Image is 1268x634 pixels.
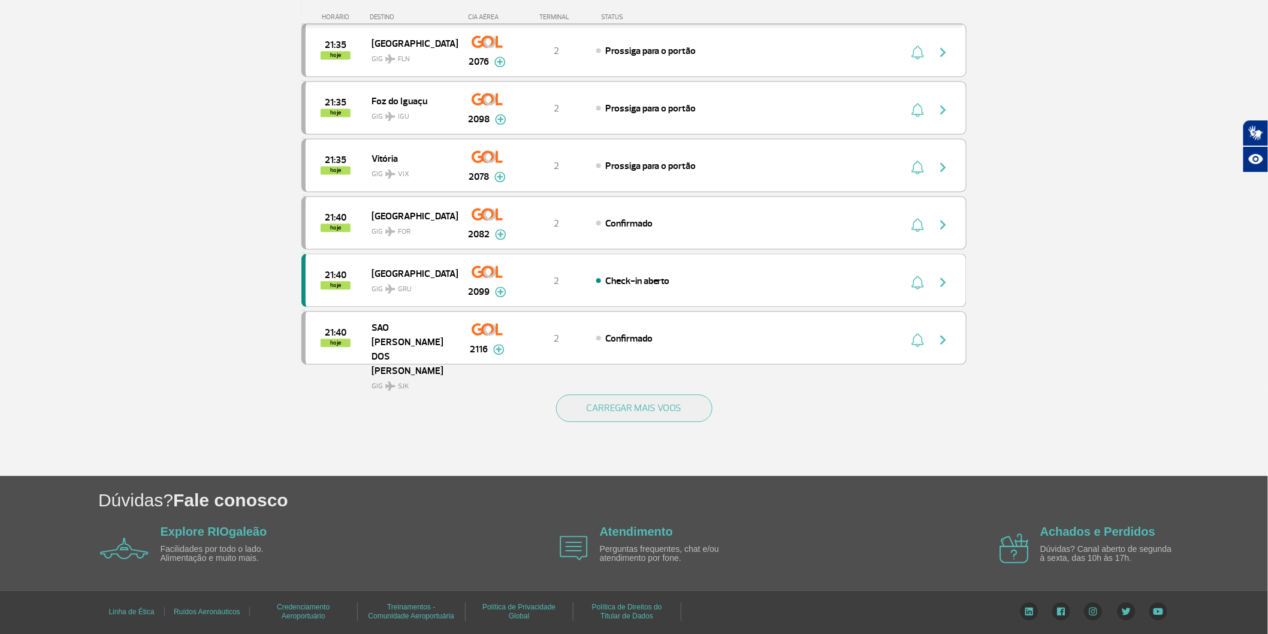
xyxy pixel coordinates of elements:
span: SAO [PERSON_NAME] DOS [PERSON_NAME] [372,319,448,378]
span: 2078 [469,170,490,184]
p: Facilidades por todo o lado. Alimentação e muito mais. [161,545,298,563]
span: GIG [372,105,448,122]
span: 2082 [469,227,490,241]
span: 2025-08-24 21:40:00 [325,213,346,222]
span: Prossiga para o portão [605,45,696,57]
button: Abrir tradutor de língua de sinais. [1243,120,1268,146]
img: mais-info-painel-voo.svg [495,286,506,297]
span: Fale conosco [173,490,288,510]
span: 2 [554,218,559,230]
div: DESTINO [370,13,458,21]
img: seta-direita-painel-voo.svg [936,333,950,347]
img: airplane icon [100,538,149,559]
span: 2025-08-24 21:35:00 [325,98,346,107]
span: Foz do Iguaçu [372,93,448,108]
div: Plugin de acessibilidade da Hand Talk. [1243,120,1268,173]
span: hoje [321,108,351,117]
span: 2025-08-24 21:35:00 [325,156,346,164]
span: GIG [372,375,448,392]
img: sino-painel-voo.svg [911,218,924,232]
img: YouTube [1149,602,1167,620]
a: Credenciamento Aeroportuário [277,599,330,624]
span: Prossiga para o portão [605,160,696,172]
span: 2025-08-24 21:40:00 [325,328,346,337]
button: Abrir recursos assistivos. [1243,146,1268,173]
span: SJK [398,381,409,392]
span: [GEOGRAPHIC_DATA] [372,265,448,281]
a: Treinamentos - Comunidade Aeroportuária [369,599,454,624]
span: 2025-08-24 21:35:00 [325,41,346,49]
span: Vitória [372,150,448,166]
h1: Dúvidas? [98,488,1268,512]
span: 2025-08-24 21:40:00 [325,271,346,279]
span: GIG [372,162,448,180]
img: sino-painel-voo.svg [911,275,924,289]
div: TERMINAL [517,13,595,21]
span: hoje [321,166,351,174]
img: seta-direita-painel-voo.svg [936,160,950,174]
p: Perguntas frequentes, chat e/ou atendimento por fone. [600,545,738,563]
img: sino-painel-voo.svg [911,102,924,117]
a: Linha de Ética [108,603,154,620]
img: mais-info-painel-voo.svg [494,171,506,182]
a: Atendimento [600,525,673,538]
img: seta-direita-painel-voo.svg [936,218,950,232]
span: IGU [398,111,409,122]
a: Explore RIOgaleão [161,525,267,538]
span: [GEOGRAPHIC_DATA] [372,35,448,51]
span: GRU [398,284,412,295]
span: 2099 [469,285,490,299]
img: sino-painel-voo.svg [911,45,924,59]
span: 2 [554,275,559,287]
img: sino-painel-voo.svg [911,160,924,174]
a: Achados e Perdidos [1040,525,1155,538]
span: hoje [321,51,351,59]
span: GIG [372,277,448,295]
a: Política de Privacidade Global [482,599,555,624]
img: mais-info-painel-voo.svg [495,114,506,125]
div: STATUS [595,13,693,21]
a: Ruídos Aeronáuticos [174,603,240,620]
img: LinkedIn [1020,602,1038,620]
span: GIG [372,47,448,65]
img: seta-direita-painel-voo.svg [936,45,950,59]
img: airplane icon [560,536,588,560]
img: mais-info-painel-voo.svg [495,229,506,240]
span: 2 [554,160,559,172]
span: FLN [398,54,410,65]
button: CARREGAR MAIS VOOS [556,394,713,422]
span: Prossiga para o portão [605,102,696,114]
span: VIX [398,169,409,180]
span: 2 [554,102,559,114]
img: destiny_airplane.svg [385,227,396,236]
img: mais-info-painel-voo.svg [493,344,505,355]
span: 2 [554,45,559,57]
span: FOR [398,227,410,237]
span: hoje [321,281,351,289]
img: mais-info-painel-voo.svg [494,56,506,67]
img: destiny_airplane.svg [385,284,396,294]
img: sino-painel-voo.svg [911,333,924,347]
span: [GEOGRAPHIC_DATA] [372,208,448,224]
img: airplane icon [1000,533,1029,563]
span: hoje [321,224,351,232]
span: GIG [372,220,448,237]
span: 2076 [469,55,490,69]
span: hoje [321,339,351,347]
span: Check-in aberto [605,275,670,287]
span: Confirmado [605,333,653,345]
div: HORÁRIO [305,13,370,21]
span: Confirmado [605,218,653,230]
img: Twitter [1117,602,1136,620]
img: seta-direita-painel-voo.svg [936,102,950,117]
div: CIA AÉREA [457,13,517,21]
img: destiny_airplane.svg [385,381,396,391]
img: Instagram [1084,602,1103,620]
img: destiny_airplane.svg [385,111,396,121]
img: destiny_airplane.svg [385,54,396,64]
span: 2098 [469,112,490,126]
span: 2 [554,333,559,345]
img: destiny_airplane.svg [385,169,396,179]
img: Facebook [1052,602,1070,620]
span: 2116 [470,342,488,357]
